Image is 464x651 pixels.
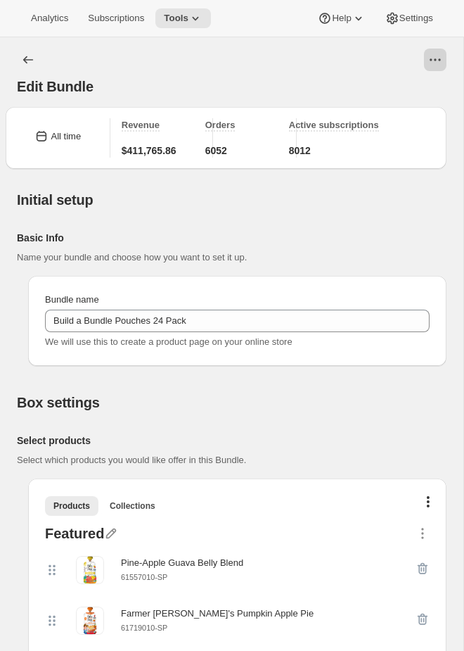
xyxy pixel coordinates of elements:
img: Pine-Apple Guava Belly Blend [76,556,104,584]
span: Collections [110,500,155,512]
span: Analytics [31,13,68,24]
button: Subscriptions [79,8,153,28]
span: Subscriptions [88,13,144,24]
button: Analytics [22,8,77,28]
h2: Box settings [17,394,446,411]
small: 61557010-SP [121,573,167,581]
span: We will use this to create a product page on your online store [45,336,292,347]
small: 61719010-SP [121,624,167,632]
span: Help [332,13,351,24]
span: 8012 [289,144,311,158]
h2: Select products [17,434,424,448]
span: Orders [205,120,236,130]
img: Farmer Jen's Pumpkin Apple Pie [76,607,104,635]
button: Settings [377,8,442,28]
p: Select which products you would like offer in this Bundle. [17,453,424,467]
h2: Basic Info [17,231,424,245]
span: Bundle name [45,294,99,305]
span: Settings [399,13,433,24]
h2: Initial setup [17,191,446,208]
button: Bundles [17,49,39,71]
span: Products [53,500,90,512]
input: ie. Smoothie box [45,310,430,332]
div: Farmer [PERSON_NAME]'s Pumpkin Apple Pie [121,607,314,621]
span: Tools [164,13,188,24]
span: Revenue [122,120,160,130]
span: Edit Bundle [17,79,94,94]
span: Active subscriptions [289,120,379,130]
button: View actions for Edit Bundle [424,49,446,71]
span: $411,765.86 [122,144,176,158]
button: Tools [155,8,211,28]
span: 6052 [205,144,227,158]
p: Name your bundle and choose how you want to set it up. [17,251,424,265]
div: Featured [45,526,104,545]
button: Help [309,8,373,28]
div: All time [51,129,82,144]
div: Pine-Apple Guava Belly Blend [121,556,243,570]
